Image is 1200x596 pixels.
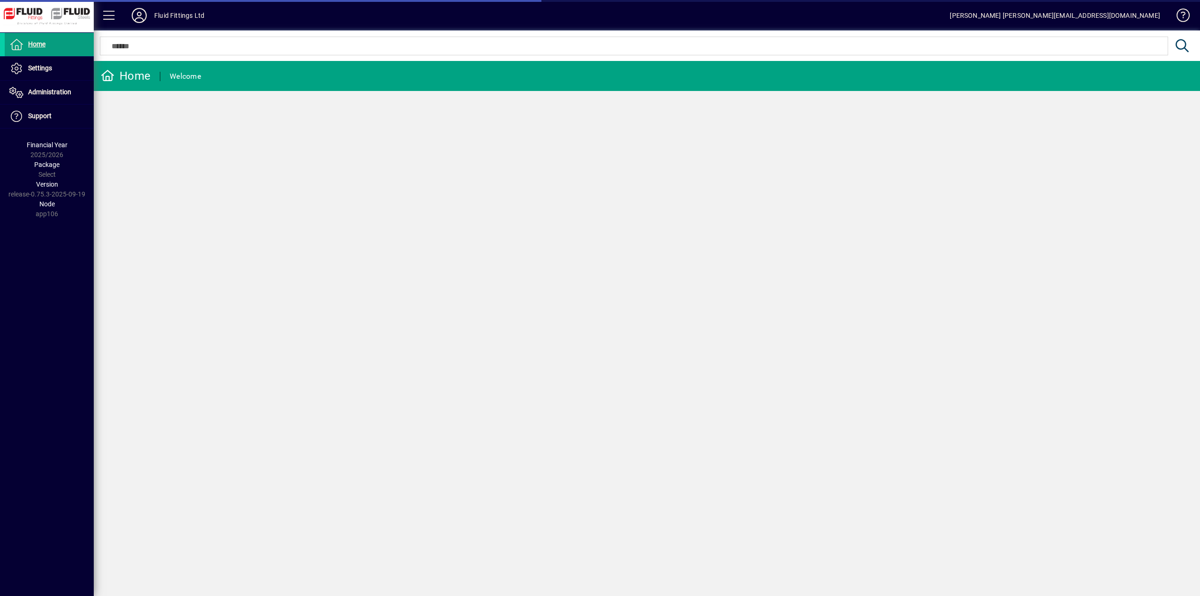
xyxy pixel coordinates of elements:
[950,8,1160,23] div: [PERSON_NAME] [PERSON_NAME][EMAIL_ADDRESS][DOMAIN_NAME]
[154,8,204,23] div: Fluid Fittings Ltd
[5,57,94,80] a: Settings
[36,181,58,188] span: Version
[101,68,150,83] div: Home
[39,200,55,208] span: Node
[28,88,71,96] span: Administration
[28,64,52,72] span: Settings
[28,112,52,120] span: Support
[28,40,45,48] span: Home
[27,141,67,149] span: Financial Year
[34,161,60,168] span: Package
[170,69,201,84] div: Welcome
[5,81,94,104] a: Administration
[5,105,94,128] a: Support
[1170,2,1188,32] a: Knowledge Base
[124,7,154,24] button: Profile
